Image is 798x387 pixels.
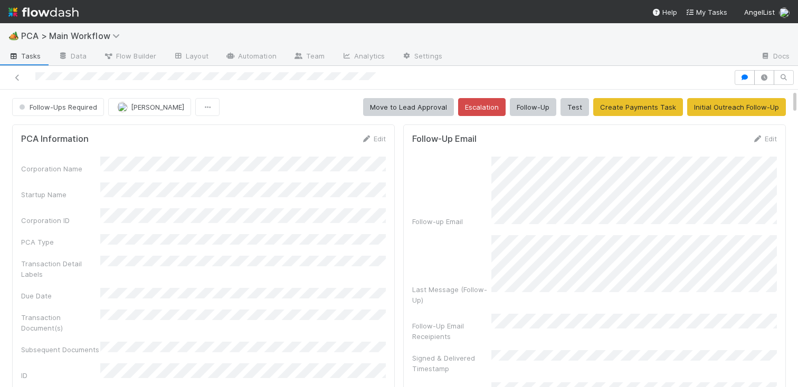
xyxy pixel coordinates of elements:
a: Docs [752,49,798,65]
a: Team [285,49,333,65]
div: Corporation ID [21,215,100,226]
a: Layout [165,49,217,65]
a: Automation [217,49,285,65]
button: Follow-Up [510,98,556,116]
img: logo-inverted-e16ddd16eac7371096b0.svg [8,3,79,21]
span: PCA > Main Workflow [21,31,125,41]
a: Analytics [333,49,393,65]
div: Follow-Up Email Receipients [412,321,491,342]
div: Help [652,7,677,17]
div: Follow-up Email [412,216,491,227]
button: Create Payments Task [593,98,683,116]
div: Corporation Name [21,163,100,174]
button: Initial Outreach Follow-Up [687,98,786,116]
h5: PCA Information [21,134,89,144]
button: [PERSON_NAME] [108,98,191,116]
span: 🏕️ [8,31,19,40]
div: PCA Type [21,237,100,247]
img: avatar_6cb813a7-f212-4ca3-9382-463c76e0b247.png [779,7,790,18]
img: avatar_5106bb14-94e9-4897-80de-6ae81081f36d.png [117,102,128,112]
div: Subsequent Documents [21,344,100,355]
span: Follow-Ups Required [17,103,97,111]
div: Transaction Document(s) [21,312,100,333]
button: Test [560,98,589,116]
div: Due Date [21,291,100,301]
a: Data [50,49,95,65]
div: ID [21,370,100,381]
button: Move to Lead Approval [363,98,454,116]
div: Transaction Detail Labels [21,258,100,279]
a: Edit [361,134,386,143]
div: Signed & Delivered Timestamp [412,353,491,374]
a: Flow Builder [95,49,165,65]
span: AngelList [744,8,775,16]
span: Tasks [8,51,41,61]
div: Last Message (Follow-Up) [412,284,491,305]
a: My Tasks [686,7,727,17]
button: Follow-Ups Required [12,98,104,116]
a: Settings [393,49,451,65]
span: [PERSON_NAME] [131,103,184,111]
span: My Tasks [686,8,727,16]
div: Startup Name [21,189,100,200]
button: Escalation [458,98,506,116]
span: Flow Builder [103,51,156,61]
a: Edit [752,134,777,143]
h5: Follow-Up Email [412,134,477,144]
